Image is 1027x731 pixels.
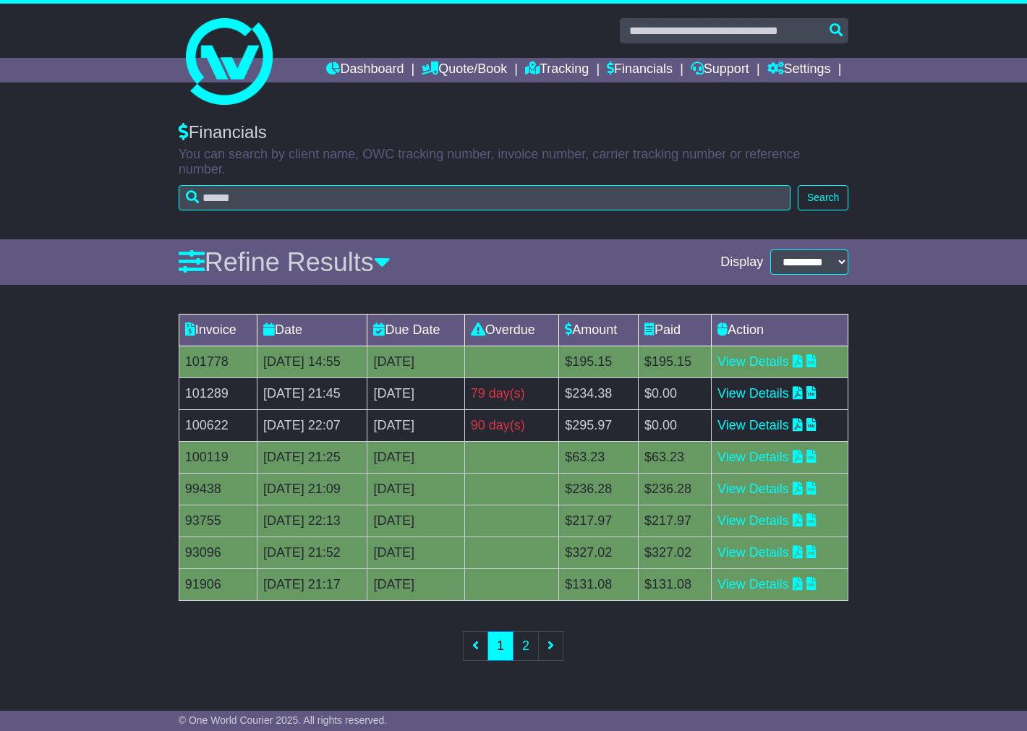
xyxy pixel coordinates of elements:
td: [DATE] [367,505,464,537]
a: Financials [607,58,673,82]
td: $236.28 [638,474,711,505]
td: [DATE] 21:45 [257,378,367,410]
span: © One World Courier 2025. All rights reserved. [179,714,388,726]
td: $0.00 [638,410,711,442]
td: Action [711,315,848,346]
td: Due Date [367,315,464,346]
td: [DATE] 21:09 [257,474,367,505]
a: Refine Results [179,247,391,277]
a: View Details [717,418,789,432]
td: [DATE] 22:13 [257,505,367,537]
a: View Details [717,354,789,369]
td: [DATE] [367,442,464,474]
td: [DATE] [367,474,464,505]
td: [DATE] [367,410,464,442]
td: [DATE] [367,378,464,410]
td: 100622 [179,410,257,442]
a: View Details [717,577,789,591]
a: 1 [487,631,513,661]
td: 91906 [179,569,257,601]
td: $63.23 [638,442,711,474]
td: $327.02 [638,537,711,569]
td: $234.38 [559,378,639,410]
td: $217.97 [559,505,639,537]
td: $195.15 [638,346,711,378]
a: Quote/Book [422,58,507,82]
td: Invoice [179,315,257,346]
td: [DATE] [367,569,464,601]
td: 101778 [179,346,257,378]
span: Display [720,255,763,270]
td: 93755 [179,505,257,537]
a: Dashboard [326,58,404,82]
td: $131.08 [638,569,711,601]
button: Search [798,185,848,210]
div: 90 day(s) [471,416,553,435]
td: [DATE] 21:25 [257,442,367,474]
td: [DATE] 21:17 [257,569,367,601]
td: $63.23 [559,442,639,474]
td: $327.02 [559,537,639,569]
td: [DATE] [367,537,464,569]
td: [DATE] [367,346,464,378]
td: Amount [559,315,639,346]
td: 101289 [179,378,257,410]
td: 99438 [179,474,257,505]
td: [DATE] 21:52 [257,537,367,569]
td: Paid [638,315,711,346]
td: [DATE] 14:55 [257,346,367,378]
p: You can search by client name, OWC tracking number, invoice number, carrier tracking number or re... [179,147,849,178]
a: 2 [513,631,539,661]
div: 79 day(s) [471,384,553,403]
td: Date [257,315,367,346]
a: View Details [717,545,789,560]
td: [DATE] 22:07 [257,410,367,442]
a: View Details [717,450,789,464]
a: Tracking [525,58,589,82]
td: $295.97 [559,410,639,442]
a: Support [691,58,749,82]
td: Overdue [464,315,559,346]
td: $131.08 [559,569,639,601]
a: Settings [767,58,831,82]
td: $217.97 [638,505,711,537]
td: 100119 [179,442,257,474]
td: 93096 [179,537,257,569]
a: View Details [717,482,789,496]
a: View Details [717,513,789,528]
a: View Details [717,386,789,401]
div: Financials [179,122,849,143]
td: $195.15 [559,346,639,378]
td: $0.00 [638,378,711,410]
td: $236.28 [559,474,639,505]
